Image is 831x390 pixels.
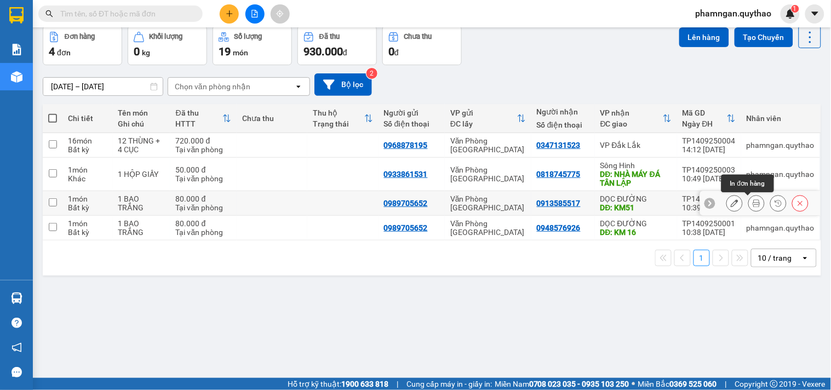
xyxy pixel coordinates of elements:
[725,378,727,390] span: |
[341,380,388,388] strong: 1900 633 818
[314,73,372,96] button: Bộ lọc
[683,203,736,212] div: 10:39 [DATE]
[679,27,729,47] button: Lên hàng
[721,175,774,192] div: In đơn hàng
[600,161,672,170] div: Sông Hinh
[118,119,165,128] div: Ghi chú
[404,33,432,41] div: Chưa thu
[319,33,340,41] div: Đã thu
[11,292,22,304] img: warehouse-icon
[786,9,795,19] img: icon-new-feature
[384,199,428,208] div: 0989705652
[600,228,672,237] div: DĐ: KM 16
[537,141,581,150] div: 0347131523
[134,45,140,58] span: 0
[12,318,22,328] span: question-circle
[176,145,231,154] div: Tại văn phòng
[450,194,526,212] div: Văn Phòng [GEOGRAPHIC_DATA]
[234,33,262,41] div: Số lượng
[118,170,165,179] div: 1 HỘP GIẤY
[600,219,672,228] div: DỌC ĐƯỜNG
[251,10,259,18] span: file-add
[68,194,107,203] div: 1 món
[537,199,581,208] div: 0913585517
[805,4,824,24] button: caret-down
[68,114,107,123] div: Chi tiết
[294,82,303,91] svg: open
[307,104,378,133] th: Toggle SortBy
[150,33,183,41] div: Khối lượng
[43,26,122,65] button: Đơn hàng4đơn
[747,223,815,232] div: phamngan.quythao
[176,136,231,145] div: 720.000 đ
[694,250,710,266] button: 1
[683,228,736,237] div: 10:38 [DATE]
[12,342,22,353] span: notification
[537,170,581,179] div: 0818745775
[384,223,428,232] div: 0989705652
[445,104,531,133] th: Toggle SortBy
[406,378,492,390] span: Cung cấp máy in - giấy in:
[68,174,107,183] div: Khác
[450,136,526,154] div: Văn Phòng [GEOGRAPHIC_DATA]
[233,48,248,57] span: món
[313,108,364,117] div: Thu hộ
[176,203,231,212] div: Tại văn phòng
[43,78,163,95] input: Select a date range.
[11,71,22,83] img: warehouse-icon
[176,219,231,228] div: 80.000 đ
[226,10,233,18] span: plus
[170,104,237,133] th: Toggle SortBy
[537,107,589,116] div: Người nhận
[388,45,394,58] span: 0
[118,136,165,154] div: 12 THÙNG + 4 CỤC
[735,27,793,47] button: Tạo Chuyến
[677,104,741,133] th: Toggle SortBy
[128,36,205,51] div: 0818745775
[343,48,347,57] span: đ
[384,170,428,179] div: 0933861531
[801,254,810,262] svg: open
[65,33,95,41] div: Đơn hàng
[128,57,144,68] span: DĐ:
[68,228,107,237] div: Bất kỳ
[60,8,190,20] input: Tìm tên, số ĐT hoặc mã đơn
[600,170,672,187] div: DĐ: NHÀ MÁY ĐÁ TÂN LẬP
[68,136,107,145] div: 16 món
[68,145,107,154] div: Bất kỳ
[219,45,231,58] span: 19
[68,203,107,212] div: Bất kỳ
[450,108,517,117] div: VP gửi
[683,194,736,203] div: TP1409250002
[683,219,736,228] div: TP1409250001
[600,194,672,203] div: DỌC ĐƯỜNG
[9,9,121,36] div: Văn Phòng [GEOGRAPHIC_DATA]
[683,136,736,145] div: TP1409250004
[176,228,231,237] div: Tại văn phòng
[810,9,820,19] span: caret-down
[495,378,629,390] span: Miền Nam
[45,10,53,18] span: search
[397,378,398,390] span: |
[450,165,526,183] div: Văn Phòng [GEOGRAPHIC_DATA]
[245,4,265,24] button: file-add
[9,7,24,24] img: logo-vxr
[176,174,231,183] div: Tại văn phòng
[175,81,250,92] div: Chọn văn phòng nhận
[68,219,107,228] div: 1 món
[683,174,736,183] div: 10:49 [DATE]
[11,44,22,55] img: solution-icon
[176,165,231,174] div: 50.000 đ
[638,378,717,390] span: Miền Bắc
[747,141,815,150] div: phamngan.quythao
[687,7,781,20] span: phamngan.quythao
[128,10,154,22] span: Nhận:
[683,108,727,117] div: Mã GD
[726,195,743,211] div: Sửa đơn hàng
[176,194,231,203] div: 80.000 đ
[49,45,55,58] span: 4
[118,219,165,237] div: 1 BAO TRẮNG
[9,10,26,22] span: Gửi:
[142,48,150,57] span: kg
[118,194,165,212] div: 1 BAO TRẮNG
